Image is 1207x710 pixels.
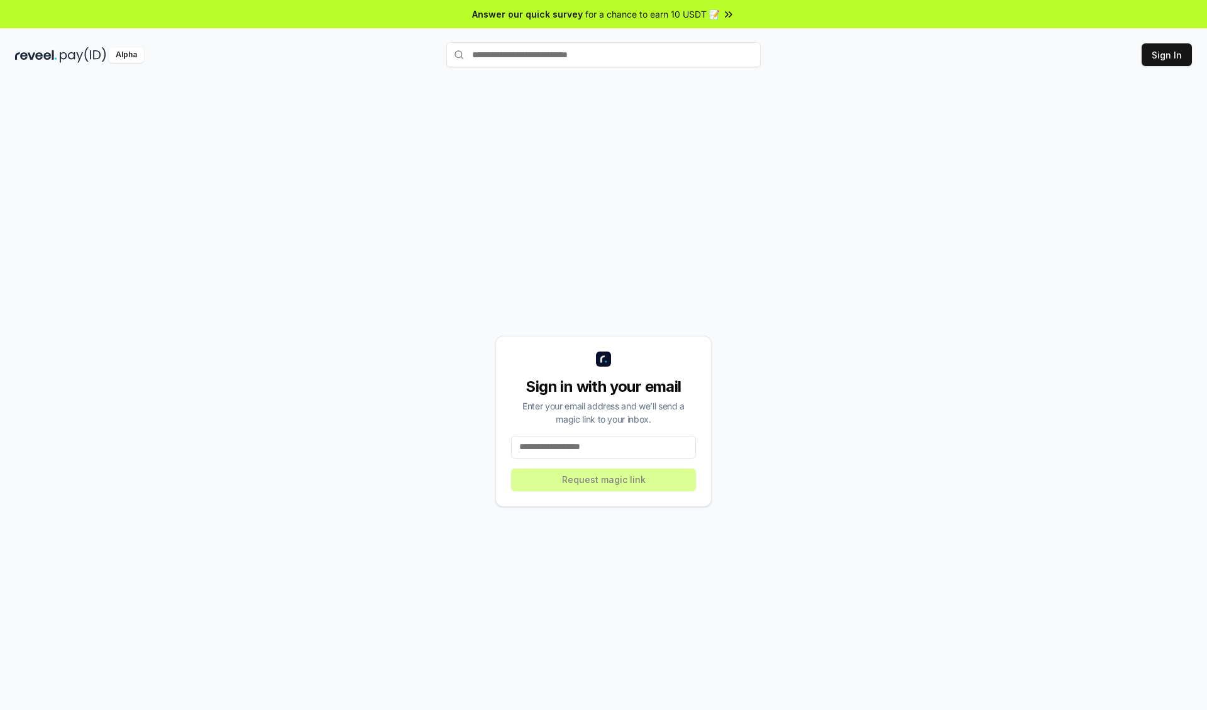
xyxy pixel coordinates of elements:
div: Alpha [109,47,144,63]
div: Sign in with your email [511,377,696,397]
span: Answer our quick survey [472,8,583,21]
img: pay_id [60,47,106,63]
button: Sign In [1142,43,1192,66]
img: logo_small [596,352,611,367]
img: reveel_dark [15,47,57,63]
span: for a chance to earn 10 USDT 📝 [585,8,720,21]
div: Enter your email address and we’ll send a magic link to your inbox. [511,399,696,426]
